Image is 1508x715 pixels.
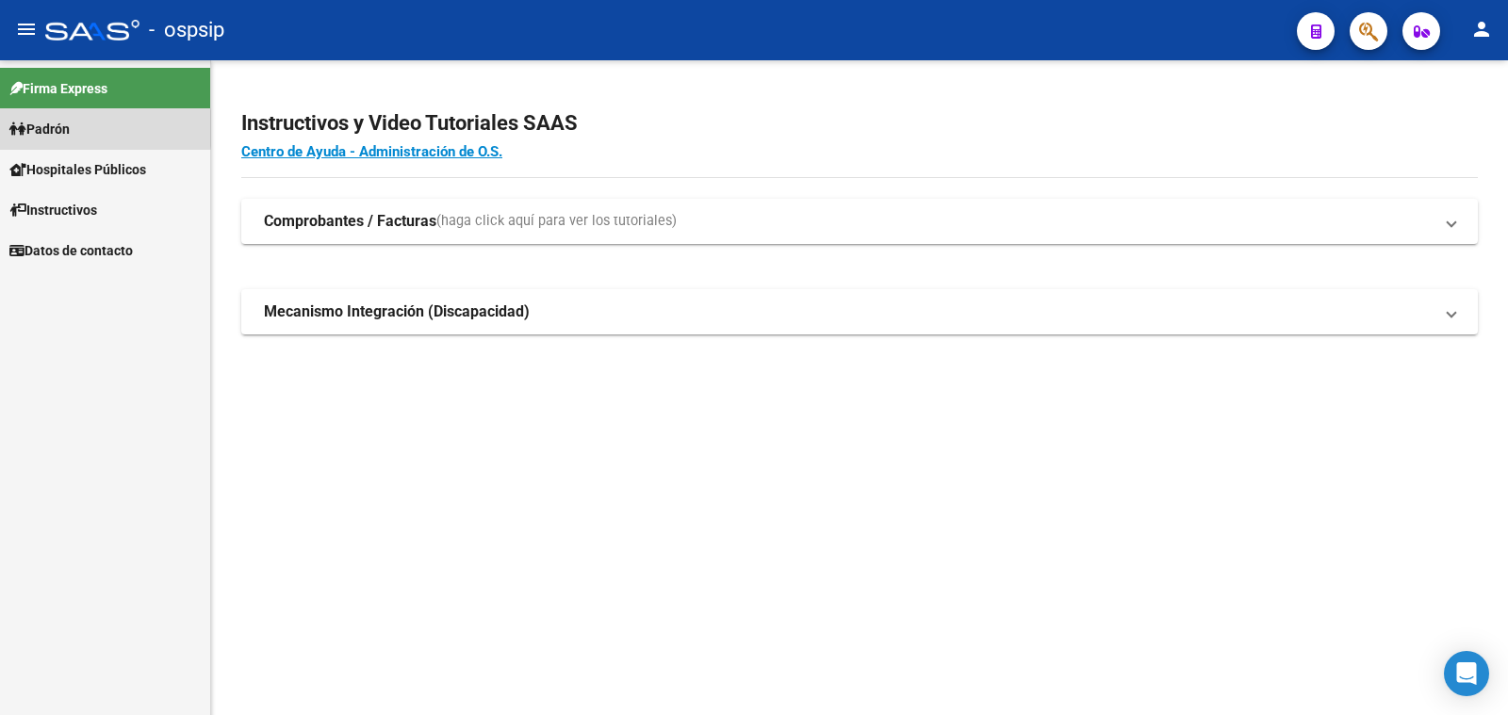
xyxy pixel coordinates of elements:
mat-expansion-panel-header: Mecanismo Integración (Discapacidad) [241,289,1478,334]
h2: Instructivos y Video Tutoriales SAAS [241,106,1478,141]
strong: Mecanismo Integración (Discapacidad) [264,301,530,322]
span: Firma Express [9,78,107,99]
span: Datos de contacto [9,240,133,261]
span: Hospitales Públicos [9,159,146,180]
div: Open Intercom Messenger [1444,651,1489,696]
span: - ospsip [149,9,224,51]
mat-icon: person [1470,18,1493,41]
strong: Comprobantes / Facturas [264,211,436,232]
a: Centro de Ayuda - Administración de O.S. [241,143,502,160]
span: Instructivos [9,200,97,220]
mat-expansion-panel-header: Comprobantes / Facturas(haga click aquí para ver los tutoriales) [241,199,1478,244]
span: (haga click aquí para ver los tutoriales) [436,211,677,232]
mat-icon: menu [15,18,38,41]
span: Padrón [9,119,70,139]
